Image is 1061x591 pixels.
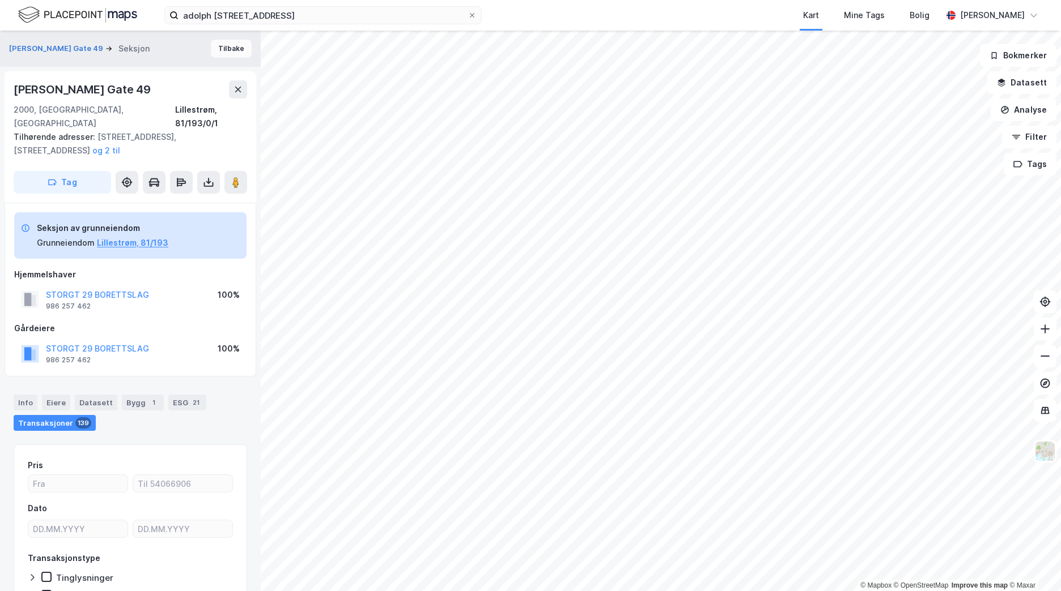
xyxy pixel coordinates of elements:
div: Eiere [42,395,70,410]
div: [PERSON_NAME] Gate 49 [14,80,153,98]
div: Grunneiendom [37,236,95,250]
div: [STREET_ADDRESS], [STREET_ADDRESS] [14,130,238,157]
div: Hjemmelshaver [14,268,247,281]
img: logo.f888ab2527a4732fd821a326f86c7f29.svg [18,5,137,25]
img: Z [1034,440,1056,462]
input: DD.MM.YYYY [28,520,128,537]
iframe: Chat Widget [1004,537,1061,591]
div: Bygg [122,395,164,410]
span: Tilhørende adresser: [14,132,97,142]
button: Datasett [987,71,1056,94]
div: Seksjon [118,42,150,55]
div: Gårdeiere [14,322,247,335]
div: 1 [148,397,159,408]
div: 100% [218,342,240,356]
input: Til 54066906 [133,475,232,492]
div: 139 [75,417,91,429]
div: 21 [190,397,202,408]
div: Dato [28,502,47,515]
input: DD.MM.YYYY [133,520,232,537]
div: Mine Tags [844,8,885,22]
button: Tilbake [211,40,252,58]
div: 986 257 462 [46,302,91,311]
button: Bokmerker [980,44,1056,67]
a: OpenStreetMap [894,581,949,589]
div: Tinglysninger [56,572,113,583]
input: Søk på adresse, matrikkel, gårdeiere, leietakere eller personer [179,7,468,24]
div: Seksjon av grunneiendom [37,221,168,235]
div: 2000, [GEOGRAPHIC_DATA], [GEOGRAPHIC_DATA] [14,103,175,130]
div: Datasett [75,395,117,410]
button: Filter [1002,126,1056,148]
button: Lillestrøm, 81/193 [97,236,168,250]
div: Transaksjonstype [28,551,100,565]
div: ESG [168,395,206,410]
div: Info [14,395,37,410]
button: [PERSON_NAME] Gate 49 [9,43,105,54]
div: Pris [28,459,43,472]
input: Fra [28,475,128,492]
a: Improve this map [952,581,1008,589]
div: Bolig [910,8,930,22]
button: Analyse [991,98,1056,121]
a: Mapbox [860,581,892,589]
div: 986 257 462 [46,356,91,365]
div: Lillestrøm, 81/193/0/1 [175,103,247,130]
button: Tag [14,171,111,194]
div: 100% [218,288,240,302]
div: Kontrollprogram for chat [1004,537,1061,591]
div: Kart [803,8,819,22]
div: Transaksjoner [14,415,96,431]
div: [PERSON_NAME] [960,8,1025,22]
button: Tags [1004,153,1056,175]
